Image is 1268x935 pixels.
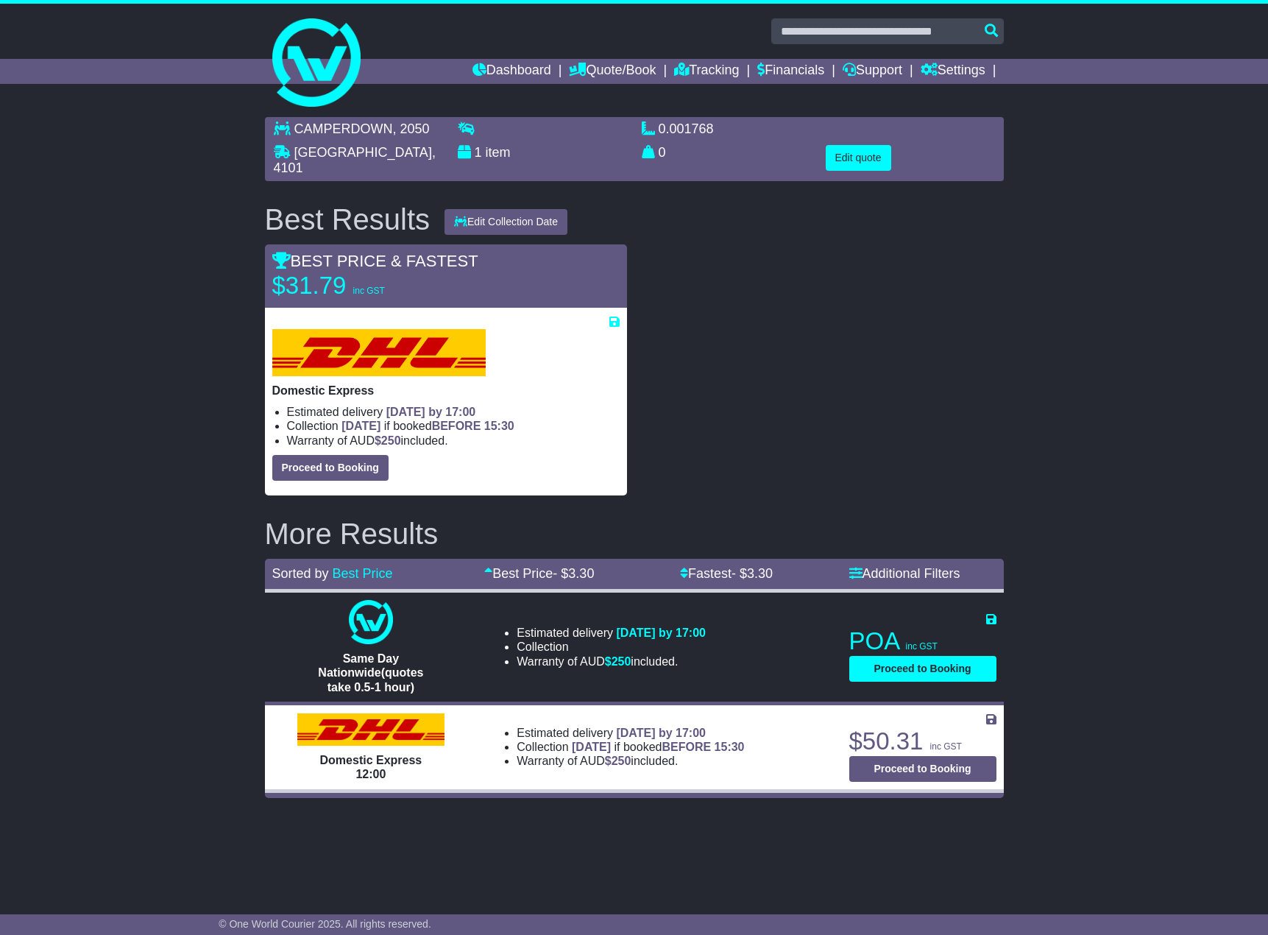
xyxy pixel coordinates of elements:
[274,145,436,176] span: , 4101
[662,741,711,753] span: BEFORE
[517,626,706,640] li: Estimated delivery
[486,145,511,160] span: item
[715,741,745,753] span: 15:30
[294,121,393,136] span: CAMPERDOWN
[333,566,393,581] a: Best Price
[605,755,631,767] span: $
[906,641,938,652] span: inc GST
[568,566,594,581] span: 3.30
[732,566,773,581] span: - $
[272,384,620,398] p: Domestic Express
[849,727,996,756] p: $50.31
[297,713,444,746] img: DHL: Domestic Express 12:00
[341,420,514,432] span: if booked
[432,420,481,432] span: BEFORE
[930,741,962,752] span: inc GST
[517,740,744,754] li: Collection
[659,145,666,160] span: 0
[265,518,1004,550] h2: More Results
[393,121,430,136] span: , 2050
[843,59,902,84] a: Support
[287,434,620,448] li: Warranty of AUD included.
[272,566,329,581] span: Sorted by
[484,420,514,432] span: 15:30
[849,656,996,682] button: Proceed to Booking
[287,419,620,433] li: Collection
[612,655,631,668] span: 250
[826,145,891,171] button: Edit quote
[757,59,824,84] a: Financials
[472,59,551,84] a: Dashboard
[517,640,706,654] li: Collection
[375,434,401,447] span: $
[272,271,456,300] p: $31.79
[272,252,478,270] span: BEST PRICE & FASTEST
[349,600,393,644] img: One World Courier: Same Day Nationwide(quotes take 0.5-1 hour)
[341,420,380,432] span: [DATE]
[272,455,389,481] button: Proceed to Booking
[616,627,706,639] span: [DATE] by 17:00
[680,566,773,581] a: Fastest- $3.30
[569,59,656,84] a: Quote/Book
[517,654,706,668] li: Warranty of AUD included.
[517,754,744,768] li: Warranty of AUD included.
[659,121,714,136] span: 0.001768
[849,756,996,782] button: Proceed to Booking
[381,434,401,447] span: 250
[272,329,486,376] img: DHL: Domestic Express
[353,286,385,296] span: inc GST
[294,145,432,160] span: [GEOGRAPHIC_DATA]
[553,566,594,581] span: - $
[517,726,744,740] li: Estimated delivery
[674,59,739,84] a: Tracking
[849,566,960,581] a: Additional Filters
[258,203,438,236] div: Best Results
[849,627,996,656] p: POA
[484,566,594,581] a: Best Price- $3.30
[572,741,744,753] span: if booked
[605,655,631,668] span: $
[444,209,567,235] button: Edit Collection Date
[475,145,482,160] span: 1
[747,566,773,581] span: 3.30
[219,918,431,930] span: © One World Courier 2025. All rights reserved.
[318,652,423,693] span: Same Day Nationwide(quotes take 0.5-1 hour)
[386,406,476,418] span: [DATE] by 17:00
[616,727,706,739] span: [DATE] by 17:00
[320,754,422,780] span: Domestic Express 12:00
[287,405,620,419] li: Estimated delivery
[572,741,611,753] span: [DATE]
[921,59,985,84] a: Settings
[612,755,631,767] span: 250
